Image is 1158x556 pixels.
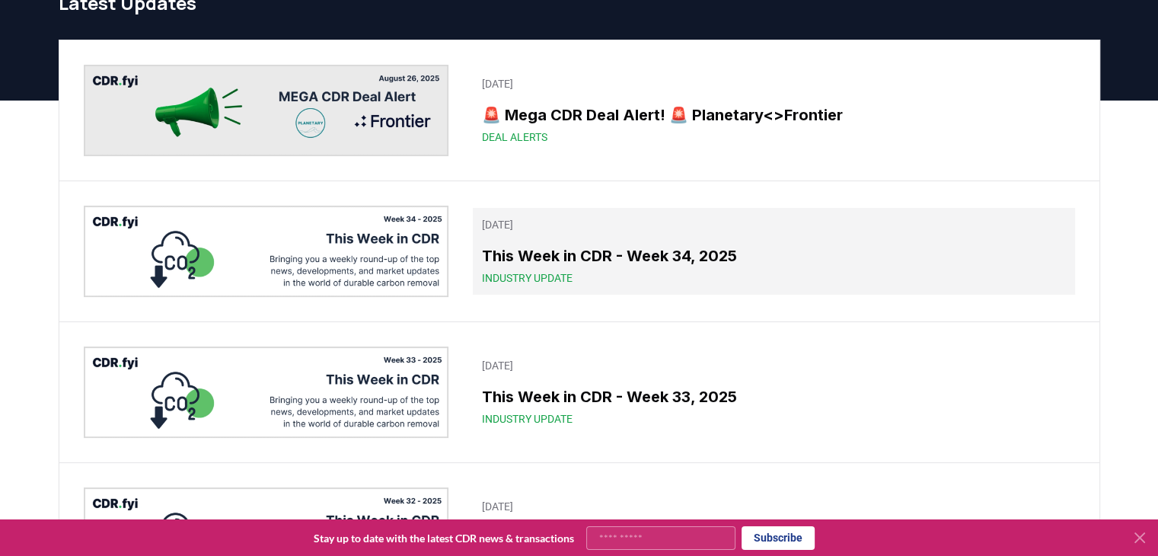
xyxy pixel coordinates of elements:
a: [DATE]🚨 Mega CDR Deal Alert! 🚨 Planetary<>FrontierDeal Alerts [473,67,1074,154]
p: [DATE] [482,358,1065,373]
h3: This Week in CDR - Week 34, 2025 [482,244,1065,267]
span: Industry Update [482,270,573,286]
a: [DATE]This Week in CDR - Week 34, 2025Industry Update [473,208,1074,295]
p: [DATE] [482,76,1065,91]
img: This Week in CDR - Week 34, 2025 blog post image [84,206,449,297]
span: Industry Update [482,411,573,427]
h3: 🚨 Mega CDR Deal Alert! 🚨 Planetary<>Frontier [482,104,1065,126]
img: This Week in CDR - Week 33, 2025 blog post image [84,347,449,438]
img: 🚨 Mega CDR Deal Alert! 🚨 Planetary<>Frontier blog post image [84,65,449,156]
a: [DATE]This Week in CDR - Week 33, 2025Industry Update [473,349,1074,436]
span: Deal Alerts [482,129,547,145]
p: [DATE] [482,217,1065,232]
p: [DATE] [482,499,1065,514]
h3: This Week in CDR - Week 33, 2025 [482,385,1065,408]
